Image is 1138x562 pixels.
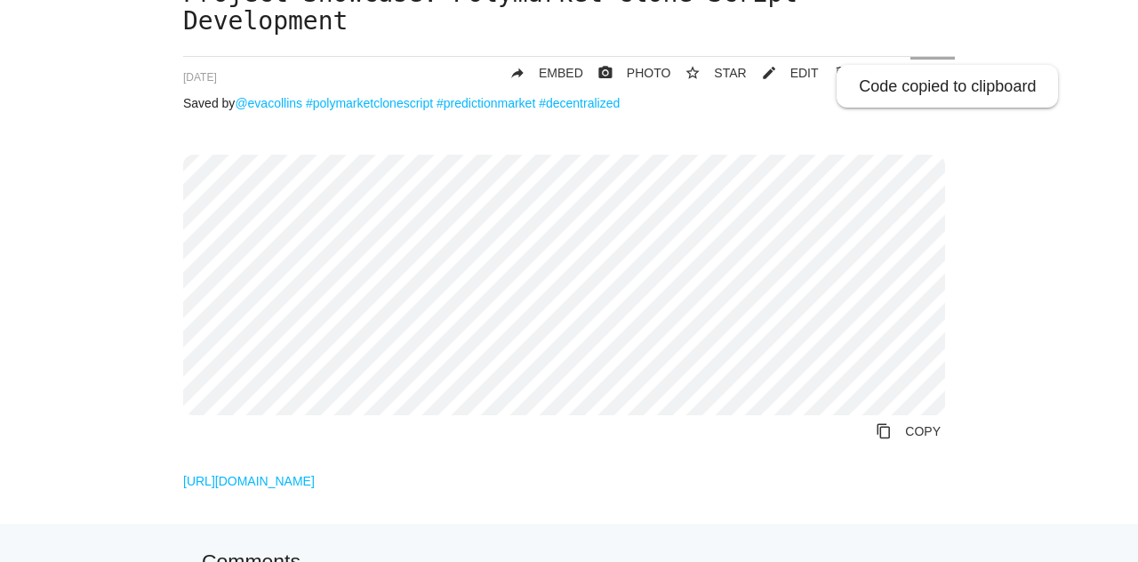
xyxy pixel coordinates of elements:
[539,66,583,80] span: EMBED
[183,96,955,110] p: Saved by
[747,57,819,89] a: mode_editEDIT
[714,66,746,80] span: STAR
[761,57,777,89] i: mode_edit
[862,415,955,447] a: Copy to Clipboard
[539,96,620,110] a: #decentralized
[790,66,819,80] span: EDIT
[183,474,315,488] a: [URL][DOMAIN_NAME]
[876,415,892,447] i: content_copy
[670,57,746,89] button: star_borderSTAR
[509,57,525,89] i: reply
[437,96,535,110] a: #predictionmarket
[819,57,910,89] a: Delete Post
[627,66,671,80] span: PHOTO
[685,57,701,89] i: star_border
[583,57,671,89] a: photo_cameraPHOTO
[597,57,613,89] i: photo_camera
[495,57,583,89] a: replyEMBED
[235,96,302,110] a: @evacollins
[837,65,1058,108] div: Code copied to clipboard
[306,96,433,110] a: #polymarketclonescript
[183,71,217,84] span: [DATE]
[833,57,849,89] i: delete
